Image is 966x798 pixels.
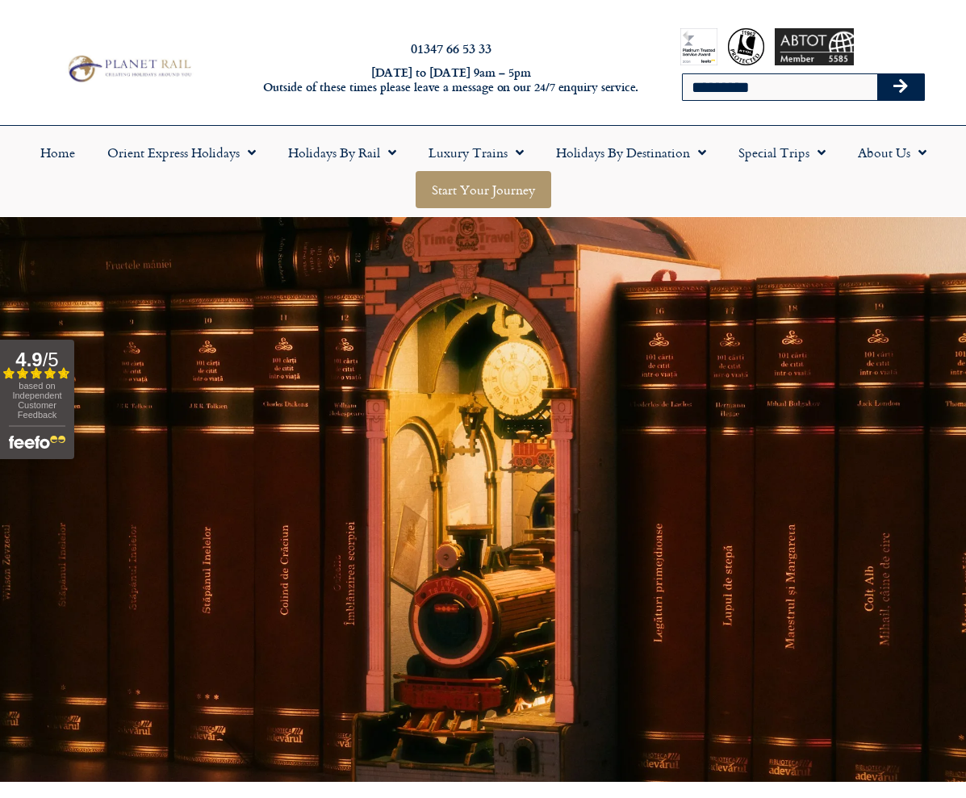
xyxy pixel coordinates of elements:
[540,134,722,171] a: Holidays by Destination
[63,52,194,85] img: Planet Rail Train Holidays Logo
[722,134,842,171] a: Special Trips
[8,134,958,208] nav: Menu
[91,134,272,171] a: Orient Express Holidays
[416,171,551,208] a: Start your Journey
[261,65,640,95] h6: [DATE] to [DATE] 9am – 5pm Outside of these times please leave a message on our 24/7 enquiry serv...
[842,134,943,171] a: About Us
[24,134,91,171] a: Home
[272,134,412,171] a: Holidays by Rail
[411,39,491,57] a: 01347 66 53 33
[877,74,924,100] button: Search
[412,134,540,171] a: Luxury Trains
